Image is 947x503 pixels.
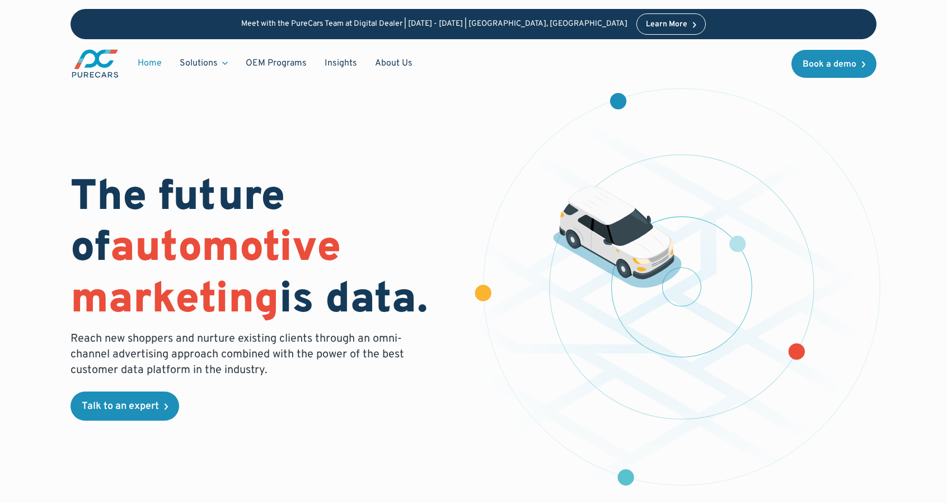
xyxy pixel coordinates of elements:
span: automotive marketing [71,222,341,327]
a: OEM Programs [237,53,316,74]
div: Talk to an expert [82,402,159,412]
a: Insights [316,53,366,74]
a: About Us [366,53,421,74]
div: Learn More [646,21,687,29]
p: Reach new shoppers and nurture existing clients through an omni-channel advertising approach comb... [71,331,411,378]
div: Book a demo [803,60,856,69]
div: Solutions [180,57,218,69]
img: purecars logo [71,48,120,79]
h1: The future of is data. [71,173,460,327]
a: Home [129,53,171,74]
img: illustration of a vehicle [553,186,682,288]
a: Talk to an expert [71,392,179,421]
a: Learn More [636,13,706,35]
p: Meet with the PureCars Team at Digital Dealer | [DATE] - [DATE] | [GEOGRAPHIC_DATA], [GEOGRAPHIC_... [241,20,627,29]
a: main [71,48,120,79]
a: Book a demo [791,50,876,78]
div: Solutions [171,53,237,74]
